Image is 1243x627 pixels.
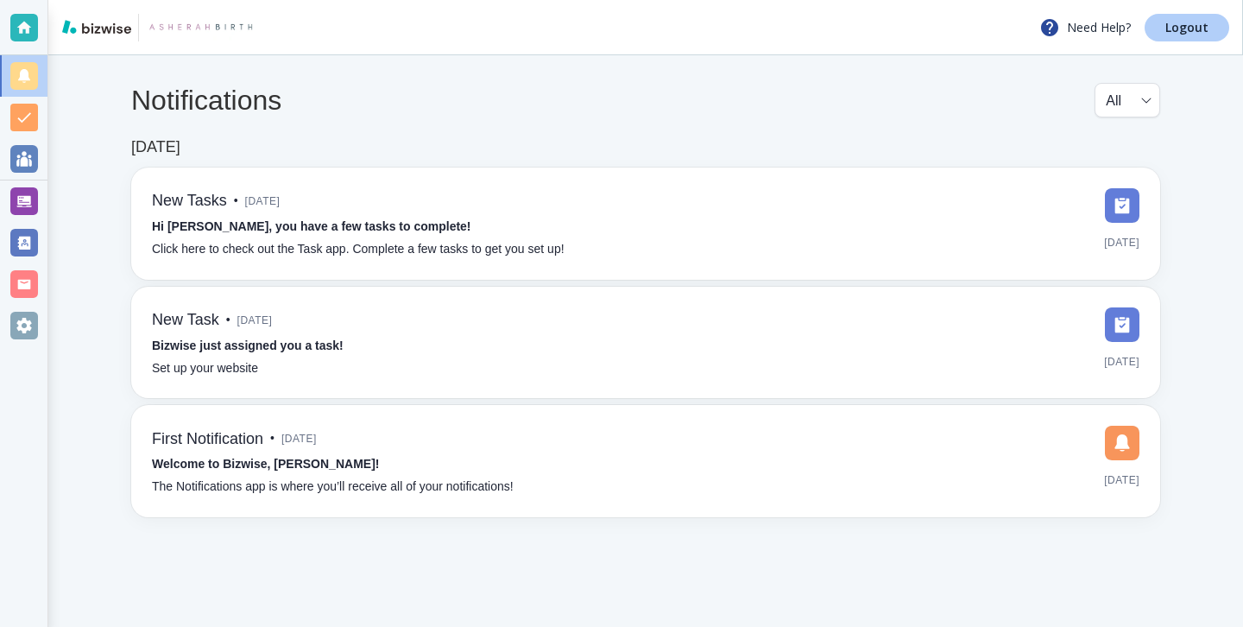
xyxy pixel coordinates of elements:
span: [DATE] [1104,467,1139,493]
p: • [270,429,274,448]
h4: Notifications [131,84,281,117]
a: First Notification•[DATE]Welcome to Bizwise, [PERSON_NAME]!The Notifications app is where you’ll ... [131,405,1160,517]
span: [DATE] [245,188,281,214]
p: • [226,311,230,330]
p: Need Help? [1039,17,1131,38]
img: DashboardSidebarTasks.svg [1105,307,1139,342]
img: bizwise [62,20,131,34]
img: DashboardSidebarNotification.svg [1105,426,1139,460]
strong: Hi [PERSON_NAME], you have a few tasks to complete! [152,219,471,233]
p: Set up your website [152,359,258,378]
h6: New Tasks [152,192,227,211]
a: Logout [1145,14,1229,41]
span: [DATE] [281,426,317,452]
img: Asherah Birth [146,14,253,41]
h6: First Notification [152,430,263,449]
p: The Notifications app is where you’ll receive all of your notifications! [152,478,514,497]
h6: [DATE] [131,138,180,157]
strong: Welcome to Bizwise, [PERSON_NAME]! [152,457,379,471]
p: • [234,192,238,211]
a: New Task•[DATE]Bizwise just assigned you a task!Set up your website[DATE] [131,287,1160,399]
p: Logout [1165,22,1208,34]
span: [DATE] [237,307,273,333]
span: [DATE] [1104,230,1139,256]
a: New Tasks•[DATE]Hi [PERSON_NAME], you have a few tasks to complete!Click here to check out the Ta... [131,168,1160,280]
span: [DATE] [1104,349,1139,375]
div: All [1106,84,1149,117]
img: DashboardSidebarTasks.svg [1105,188,1139,223]
p: Click here to check out the Task app. Complete a few tasks to get you set up! [152,240,565,259]
h6: New Task [152,311,219,330]
strong: Bizwise just assigned you a task! [152,339,344,352]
